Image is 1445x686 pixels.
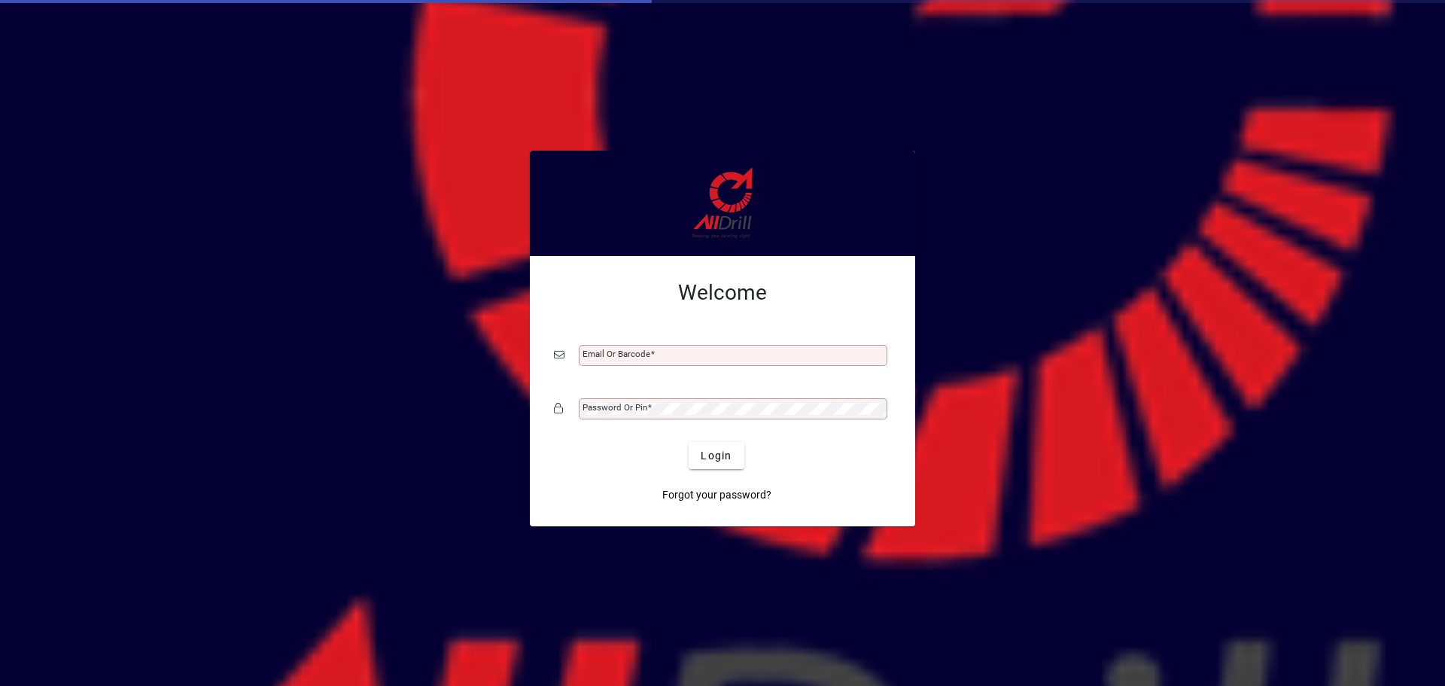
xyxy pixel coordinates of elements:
a: Forgot your password? [656,481,777,508]
button: Login [689,442,744,469]
mat-label: Email or Barcode [583,349,650,359]
span: Forgot your password? [662,487,771,503]
mat-label: Password or Pin [583,402,647,413]
h2: Welcome [554,280,891,306]
span: Login [701,448,732,464]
